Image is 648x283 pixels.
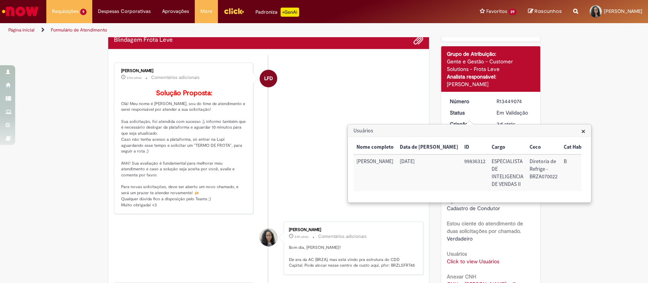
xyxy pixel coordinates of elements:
div: Usuários [347,124,591,203]
span: 29 [508,9,517,15]
div: [PERSON_NAME] [289,228,415,232]
a: Formulário de Atendimento [51,27,107,33]
a: Página inicial [8,27,35,33]
p: Olá! Meu nome é [PERSON_NAME], sou do time de atendimento e serei responsável por atender a sua s... [121,90,248,208]
th: Cargo [489,140,527,154]
a: Rascunhos [528,8,562,15]
span: Favoritos [486,8,507,15]
span: 23m atrás [127,75,142,80]
ul: Trilhas de página [6,23,426,37]
h3: Usuários [348,125,591,137]
td: Cat Hab: B [561,154,585,191]
dt: Status [444,109,491,116]
td: Data de Nascimento: 10/03/1998 [397,154,461,191]
div: Padroniza [255,8,299,17]
b: Estou ciente do atendimento de duas solicitações por chamado. [447,220,523,234]
th: Nome completo [353,140,397,154]
div: Em Validação [497,109,532,116]
td: ID: 99836312 [461,154,489,191]
span: Aprovações [162,8,189,15]
td: Nome completo: Luis Antonio Moulatlet Marcondes [353,154,397,191]
th: Cat Hab [561,140,585,154]
span: 24h atrás [295,234,309,239]
th: Data de Nascimento [397,140,461,154]
div: 26/08/2025 15:28:11 [497,120,532,128]
span: 9 [80,9,87,15]
div: Analista responsável: [447,73,534,80]
p: +GenAi [281,8,299,17]
div: R13449074 [497,97,532,105]
time: 28/08/2025 11:32:47 [295,234,309,239]
img: click_logo_yellow_360x200.png [224,5,244,17]
span: Despesas Corporativas [98,8,151,15]
div: [PERSON_NAME] [121,69,248,73]
td: Ceco: Diretoria de Refrige - BRZA070022 [527,154,561,191]
span: LFD [264,69,273,88]
b: Ação [447,197,459,204]
div: Leticia Ferreira Dantas De Almeida [260,70,277,87]
span: [PERSON_NAME] [604,8,642,14]
div: Victoria Ribeiro Vergilio [260,229,277,246]
div: Gente e Gestão - Customer Solutions - Frota Leve [447,58,534,73]
dt: Número [444,97,491,105]
span: 3d atrás [497,121,515,127]
small: Comentários adicionais [318,233,367,240]
p: Bom dia, [PERSON_NAME]!! Ele era da AC (BRZA), mas está vindo pra estrutura do CDD Capital. Pode ... [289,245,415,269]
span: × [581,126,585,136]
dt: Criação [444,120,491,128]
b: Anexar CNH [447,273,476,280]
th: Ceco [527,140,561,154]
span: Requisições [52,8,79,15]
button: Close [581,127,585,135]
time: 26/08/2025 15:28:11 [497,121,515,127]
div: [PERSON_NAME] [447,80,534,88]
span: Rascunhos [534,8,562,15]
th: ID [461,140,489,154]
td: Cargo: ESPECIALISTA DE INTELIGENCIA DE VENDAS II [489,154,527,191]
b: Usuários [447,250,467,257]
img: ServiceNow [1,4,40,19]
div: Grupo de Atribuição: [447,50,534,58]
h2: Blindagem Frota Leve Histórico de tíquete [114,37,173,44]
b: Solução Proposta: [156,89,212,97]
small: Comentários adicionais [151,74,200,81]
span: Cadastro de Condutor [447,205,500,212]
time: 29/08/2025 10:59:41 [127,75,142,80]
button: Adicionar anexos [413,35,423,45]
span: Verdadeiro [447,235,473,242]
a: Click to view Usuários [447,258,499,265]
span: More [200,8,212,15]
